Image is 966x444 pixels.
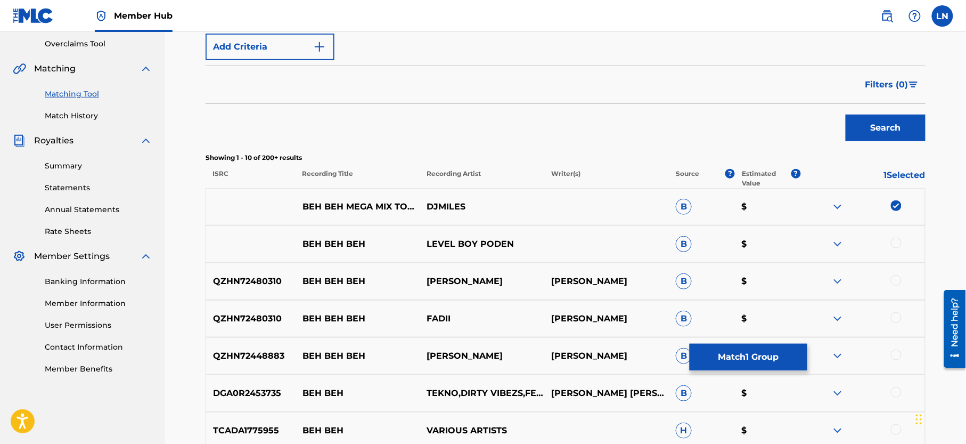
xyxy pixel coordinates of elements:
img: expand [831,350,844,362]
span: B [676,273,692,289]
img: expand [140,250,152,263]
a: Annual Statements [45,204,152,215]
img: expand [831,238,844,251]
p: 1 Selected [801,169,926,188]
button: Filters (0) [859,71,926,98]
img: expand [831,424,844,437]
p: TCADA1775955 [206,424,296,437]
span: B [676,236,692,252]
span: B [676,348,692,364]
a: Match History [45,110,152,122]
a: Overclaims Tool [45,38,152,50]
button: Add Criteria [206,34,334,60]
p: Writer(s) [544,169,669,188]
span: B [676,385,692,401]
img: Member Settings [13,250,26,263]
a: User Permissions [45,320,152,331]
p: Estimated Value [742,169,791,188]
img: Royalties [13,134,26,147]
p: VARIOUS ARTISTS [420,424,544,437]
button: Match1 Group [690,344,807,370]
img: expand [831,312,844,325]
p: [PERSON_NAME] [420,350,544,362]
p: [PERSON_NAME] [544,275,669,288]
img: expand [831,387,844,400]
img: expand [831,200,844,213]
p: QZHN72480310 [206,312,296,325]
p: BEH BEH BEH [296,275,420,288]
a: Matching Tool [45,88,152,100]
p: Recording Artist [420,169,544,188]
p: TEKNO,DIRTY VIBEZS,FEAT MASTERKRAFT [420,387,544,400]
p: [PERSON_NAME] [420,275,544,288]
span: ? [791,169,801,179]
span: Royalties [34,134,73,147]
p: [PERSON_NAME] [544,350,669,362]
p: BEH BEH BEH [296,238,420,251]
p: $ [735,312,801,325]
div: Help [904,5,926,27]
p: Showing 1 - 10 of 200+ results [206,153,926,163]
iframe: Resource Center [936,286,966,372]
img: Matching [13,62,26,75]
p: $ [735,387,801,400]
img: expand [140,62,152,75]
span: ? [725,169,735,179]
p: $ [735,238,801,251]
img: Top Rightsholder [95,10,108,22]
p: LEVEL BOY PODEN [420,238,544,251]
a: Member Information [45,298,152,309]
span: Matching [34,62,76,75]
a: Public Search [877,5,898,27]
img: expand [140,134,152,147]
span: B [676,199,692,215]
img: help [908,10,921,22]
span: Member Hub [114,10,173,22]
a: Statements [45,182,152,193]
p: $ [735,200,801,213]
p: Recording Title [295,169,420,188]
p: Source [676,169,700,188]
div: Drag [916,403,922,435]
p: $ [735,424,801,437]
img: filter [909,82,918,88]
a: Rate Sheets [45,226,152,237]
a: Summary [45,160,152,172]
p: QZHN72448883 [206,350,296,362]
p: BEH BEH [296,424,420,437]
img: deselect [891,200,902,211]
span: Filters ( 0 ) [865,78,908,91]
p: QZHN72480310 [206,275,296,288]
p: [PERSON_NAME] [PERSON_NAME] [544,387,669,400]
p: [PERSON_NAME] [544,312,669,325]
img: 9d2ae6d4665cec9f34b9.svg [313,41,326,53]
a: Banking Information [45,276,152,287]
p: $ [735,275,801,288]
button: Search [846,115,926,141]
p: ISRC [206,169,295,188]
div: User Menu [932,5,953,27]
p: BEH BEH [296,387,420,400]
img: search [881,10,894,22]
p: DJMILES [420,200,544,213]
p: BEH BEH BEH [296,312,420,325]
span: H [676,423,692,439]
a: Contact Information [45,342,152,353]
a: Member Benefits [45,364,152,375]
p: DGA0R2453735 [206,387,296,400]
img: expand [831,275,844,288]
p: FADII [420,312,544,325]
span: Member Settings [34,250,110,263]
img: MLC Logo [13,8,54,23]
span: B [676,311,692,327]
iframe: Chat Widget [913,393,966,444]
p: BEH BEH BEH [296,350,420,362]
p: BEH BEH MEGA MIX TOUR [296,200,420,213]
